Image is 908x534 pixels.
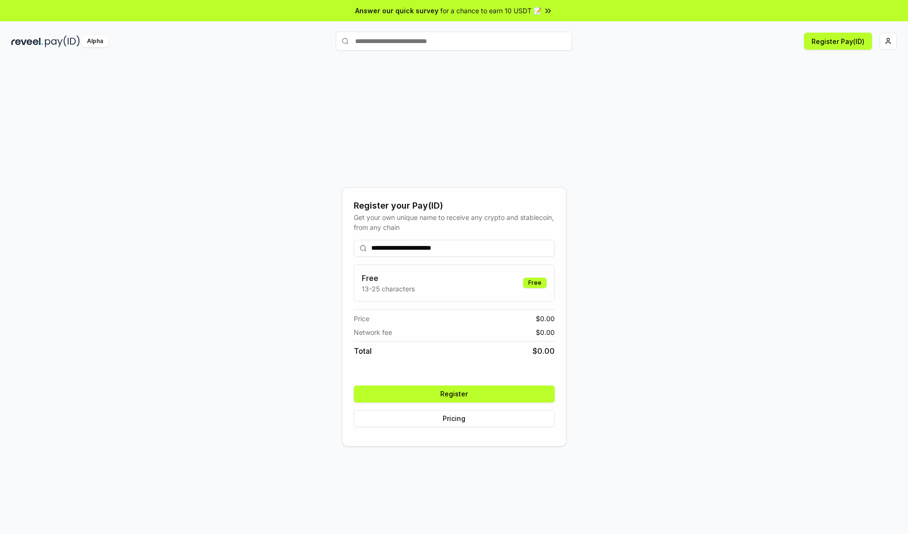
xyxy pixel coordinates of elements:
[804,33,872,50] button: Register Pay(ID)
[362,272,415,284] h3: Free
[362,284,415,294] p: 13-25 characters
[355,6,438,16] span: Answer our quick survey
[354,212,555,232] div: Get your own unique name to receive any crypto and stablecoin, from any chain
[354,345,372,357] span: Total
[354,385,555,403] button: Register
[536,327,555,337] span: $ 0.00
[440,6,541,16] span: for a chance to earn 10 USDT 📝
[354,199,555,212] div: Register your Pay(ID)
[82,35,108,47] div: Alpha
[354,314,369,324] span: Price
[533,345,555,357] span: $ 0.00
[45,35,80,47] img: pay_id
[354,327,392,337] span: Network fee
[536,314,555,324] span: $ 0.00
[11,35,43,47] img: reveel_dark
[354,410,555,427] button: Pricing
[523,278,547,288] div: Free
